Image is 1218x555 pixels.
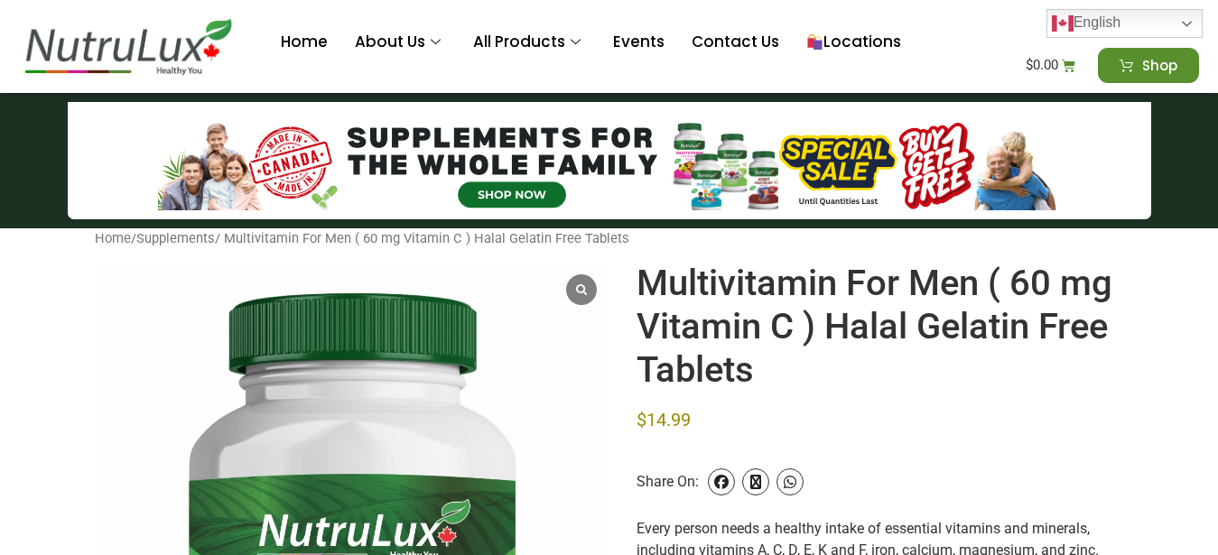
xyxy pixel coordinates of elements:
nav: Breadcrumb [95,228,1124,248]
bdi: 0.00 [1026,57,1058,73]
a: Home [95,230,131,246]
a: Home [267,6,341,79]
a: $0.00 [1004,48,1098,83]
a: Shop [1098,48,1199,83]
a: Supplements [136,230,215,246]
span: $ [637,409,646,430]
a: English [1046,9,1203,38]
img: 🛍️ [807,34,823,50]
bdi: 14.99 [637,409,691,430]
a: Locations [793,6,915,79]
a: All Products [460,6,600,79]
span: $ [1026,57,1033,73]
img: en [1052,13,1074,34]
span: Share On: [637,446,699,518]
a: Contact Us [678,6,793,79]
a: About Us [341,6,460,79]
span: Shop [1142,59,1177,72]
h1: Multivitamin For Men ( 60 mg Vitamin C ) Halal Gelatin Free Tablets [637,262,1124,392]
a: Events [600,6,678,79]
